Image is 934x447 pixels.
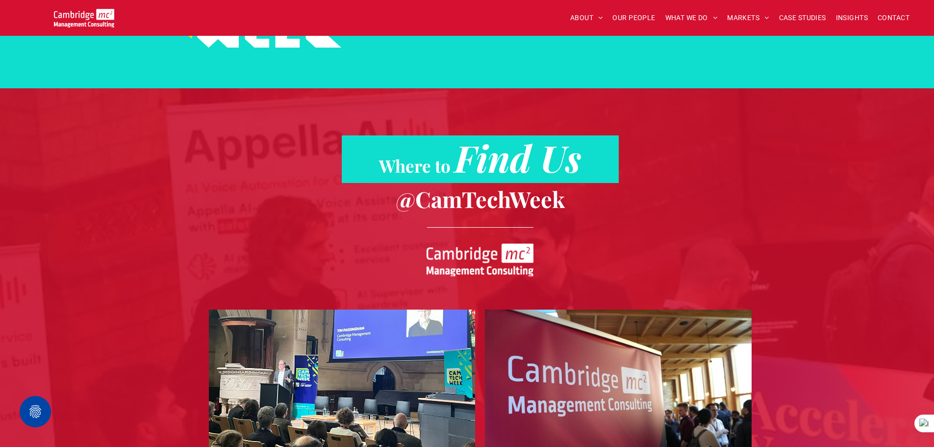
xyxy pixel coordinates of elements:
img: sustainability [427,243,533,277]
strong: @CamTechWeek [396,184,565,213]
span: Find Us [454,133,581,182]
a: CONTACT [873,10,914,26]
a: MARKETS [722,10,774,26]
a: CASE STUDIES [774,10,831,26]
a: WHAT WE DO [660,10,723,26]
a: INSIGHTS [831,10,873,26]
a: OUR PEOPLE [607,10,660,26]
a: ABOUT [565,10,608,26]
a: Your Business Transformed | Cambridge Management Consulting [54,10,114,21]
span: Where to [379,154,451,177]
img: Go to Homepage [54,9,114,27]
